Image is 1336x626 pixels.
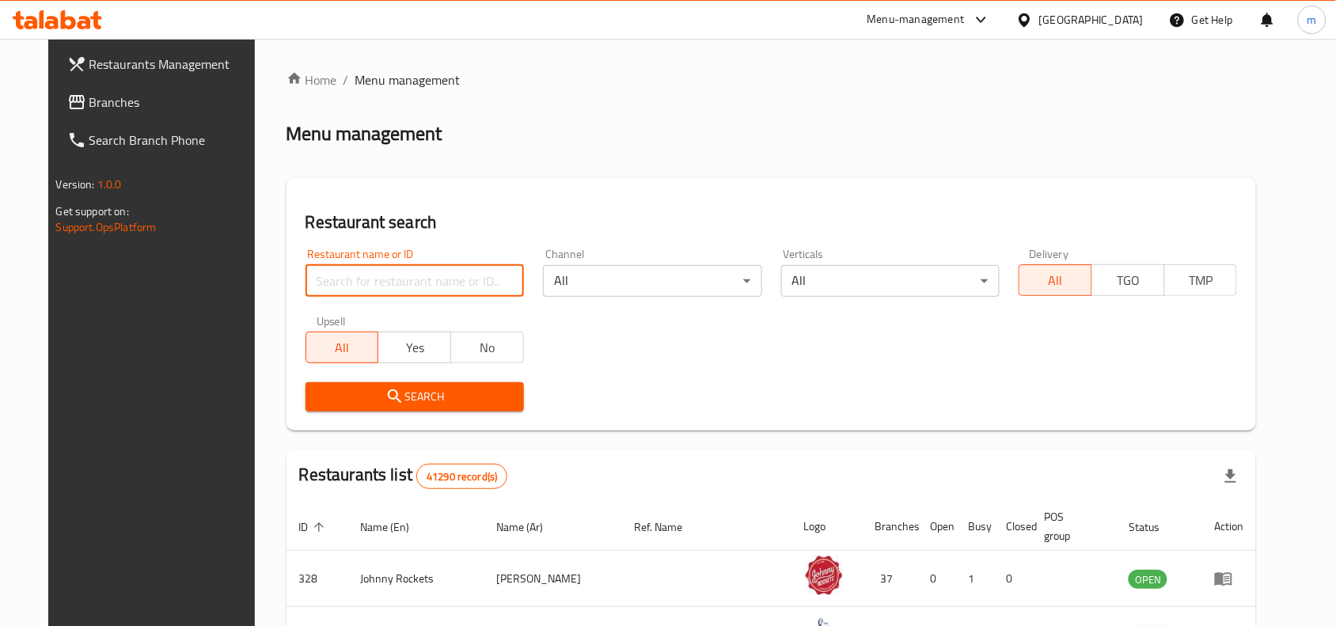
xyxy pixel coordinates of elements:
[1171,269,1232,292] span: TMP
[1019,264,1092,296] button: All
[56,174,95,195] span: Version:
[1214,569,1243,588] div: Menu
[867,10,965,29] div: Menu-management
[804,556,844,595] img: Johnny Rockets
[378,332,451,363] button: Yes
[343,70,349,89] li: /
[313,336,373,359] span: All
[994,551,1032,607] td: 0
[1129,518,1180,537] span: Status
[994,503,1032,551] th: Closed
[416,464,507,489] div: Total records count
[457,336,518,359] span: No
[55,83,271,121] a: Branches
[1129,570,1167,589] div: OPEN
[299,463,508,489] h2: Restaurants list
[361,518,431,537] span: Name (En)
[417,469,507,484] span: 41290 record(s)
[634,518,703,537] span: Ref. Name
[791,503,863,551] th: Logo
[89,55,259,74] span: Restaurants Management
[956,503,994,551] th: Busy
[1308,11,1317,28] span: m
[355,70,461,89] span: Menu management
[287,121,442,146] h2: Menu management
[918,551,956,607] td: 0
[1091,264,1165,296] button: TGO
[306,265,524,297] input: Search for restaurant name or ID..
[1045,507,1098,545] span: POS group
[1039,11,1144,28] div: [GEOGRAPHIC_DATA]
[318,387,511,407] span: Search
[89,131,259,150] span: Search Branch Phone
[1030,249,1069,260] label: Delivery
[543,265,761,297] div: All
[299,518,329,537] span: ID
[287,551,348,607] td: 328
[1129,571,1167,589] span: OPEN
[317,316,346,327] label: Upsell
[1164,264,1238,296] button: TMP
[956,551,994,607] td: 1
[1099,269,1159,292] span: TGO
[89,93,259,112] span: Branches
[348,551,484,607] td: Johnny Rockets
[97,174,122,195] span: 1.0.0
[306,211,1238,234] h2: Restaurant search
[450,332,524,363] button: No
[484,551,621,607] td: [PERSON_NAME]
[1026,269,1086,292] span: All
[918,503,956,551] th: Open
[56,217,157,237] a: Support.OpsPlatform
[1212,457,1250,495] div: Export file
[863,551,918,607] td: 37
[1201,503,1256,551] th: Action
[287,70,337,89] a: Home
[306,382,524,412] button: Search
[863,503,918,551] th: Branches
[287,70,1257,89] nav: breadcrumb
[55,121,271,159] a: Search Branch Phone
[781,265,1000,297] div: All
[496,518,564,537] span: Name (Ar)
[385,336,445,359] span: Yes
[55,45,271,83] a: Restaurants Management
[306,332,379,363] button: All
[56,201,129,222] span: Get support on:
